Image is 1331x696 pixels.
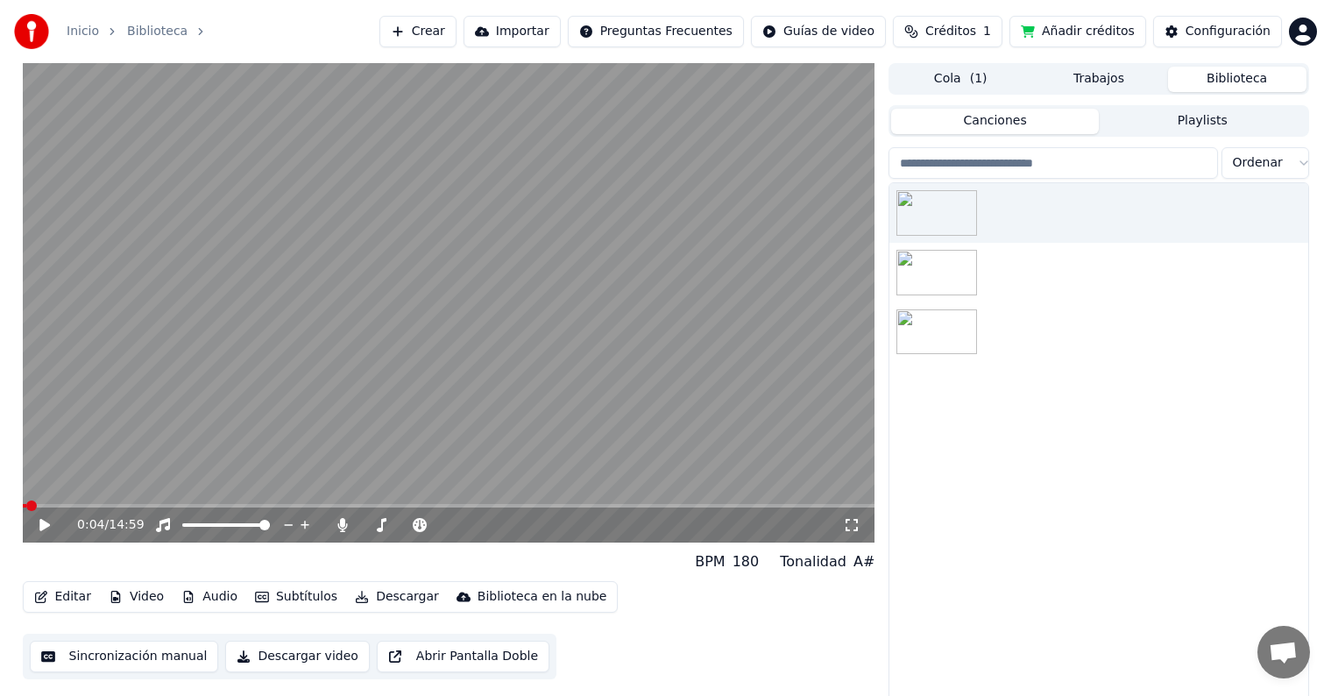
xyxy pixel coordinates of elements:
[379,16,457,47] button: Crear
[1186,23,1271,40] div: Configuración
[248,585,344,609] button: Subtítulos
[983,23,991,40] span: 1
[30,641,219,672] button: Sincronización manual
[174,585,244,609] button: Audio
[891,67,1030,92] button: Cola
[853,551,874,572] div: A#
[891,109,1099,134] button: Canciones
[77,516,119,534] div: /
[77,516,104,534] span: 0:04
[67,23,231,40] nav: breadcrumb
[1153,16,1282,47] button: Configuración
[1257,626,1310,678] a: Chat abierto
[478,588,607,606] div: Biblioteca en la nube
[1233,154,1283,172] span: Ordenar
[1168,67,1306,92] button: Biblioteca
[377,641,549,672] button: Abrir Pantalla Doble
[127,23,188,40] a: Biblioteca
[733,551,760,572] div: 180
[568,16,744,47] button: Preguntas Frecuentes
[1009,16,1146,47] button: Añadir créditos
[225,641,369,672] button: Descargar video
[970,70,988,88] span: ( 1 )
[695,551,725,572] div: BPM
[14,14,49,49] img: youka
[1099,109,1306,134] button: Playlists
[348,585,446,609] button: Descargar
[751,16,886,47] button: Guías de video
[67,23,99,40] a: Inicio
[925,23,976,40] span: Créditos
[780,551,846,572] div: Tonalidad
[464,16,561,47] button: Importar
[102,585,171,609] button: Video
[109,516,144,534] span: 14:59
[27,585,98,609] button: Editar
[1030,67,1168,92] button: Trabajos
[893,16,1002,47] button: Créditos1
